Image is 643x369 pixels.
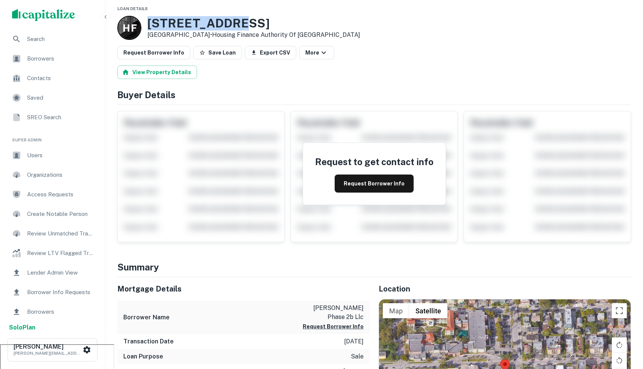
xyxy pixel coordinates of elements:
p: [PERSON_NAME][EMAIL_ADDRESS][PERSON_NAME][DOMAIN_NAME] [14,350,81,357]
button: Request Borrower Info [303,322,364,331]
a: Borrower Info Requests [6,283,99,301]
a: SoloPlan [9,323,35,332]
a: Borrowers [6,50,99,68]
button: Save Loan [193,46,242,59]
iframe: Chat Widget [605,309,643,345]
h6: Borrower Name [123,313,170,322]
span: Review Unmatched Transactions [27,229,94,238]
span: Create Notable Person [27,210,94,219]
span: Borrowers [27,54,94,63]
a: Users [6,146,99,164]
span: Access Requests [27,190,94,199]
span: Lender Admin View [27,268,94,277]
span: Borrowers [27,307,94,316]
p: H F [123,21,136,35]
a: Access Requests [6,185,99,203]
a: Lender Admin View [6,264,99,282]
span: Users [27,151,94,160]
img: capitalize-logo.png [12,9,75,21]
button: Request Borrower Info [117,46,190,59]
span: Review LTV Flagged Transactions [27,249,94,258]
span: Saved [27,93,94,102]
p: [GEOGRAPHIC_DATA] • [147,30,360,39]
a: Contacts [6,69,99,87]
li: Super Admin [6,128,99,146]
a: Housing Finance Authority Of [GEOGRAPHIC_DATA] [212,31,360,38]
a: Search [6,30,99,48]
h4: Request to get contact info [315,155,434,169]
h5: Mortgage Details [117,283,370,295]
h6: [PERSON_NAME] [14,344,81,350]
h6: Loan Purpose [123,352,163,361]
strong: Solo Plan [9,324,35,331]
button: Request Borrower Info [335,175,414,193]
span: Borrower Info Requests [27,288,94,297]
a: Create Notable Person [6,205,99,223]
a: Review LTV Flagged Transactions [6,244,99,262]
span: Organizations [27,170,94,179]
span: SREO Search [27,113,94,122]
p: [DATE] [344,337,364,346]
h3: [STREET_ADDRESS] [147,16,360,30]
button: Show street map [383,303,409,318]
button: View Property Details [117,65,197,79]
button: Show satellite imagery [409,303,447,318]
h6: Transaction Date [123,337,174,346]
h4: Summary [117,260,631,274]
h4: Buyer Details [117,88,631,102]
a: SREO Search [6,108,99,126]
button: Toggle fullscreen view [612,303,627,318]
a: Borrowers [6,303,99,321]
button: Rotate map counterclockwise [612,353,627,368]
h5: Location [379,283,631,295]
button: More [299,46,334,59]
a: Organizations [6,166,99,184]
a: Review Unmatched Transactions [6,225,99,243]
span: Loan Details [117,6,148,11]
button: Export CSV [245,46,296,59]
a: Saved [6,89,99,107]
span: Search [27,35,94,44]
p: sale [351,352,364,361]
p: [PERSON_NAME] phase 2b llc [296,304,364,322]
button: [PERSON_NAME][PERSON_NAME][EMAIL_ADDRESS][PERSON_NAME][DOMAIN_NAME] [8,338,97,361]
span: Contacts [27,74,94,83]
